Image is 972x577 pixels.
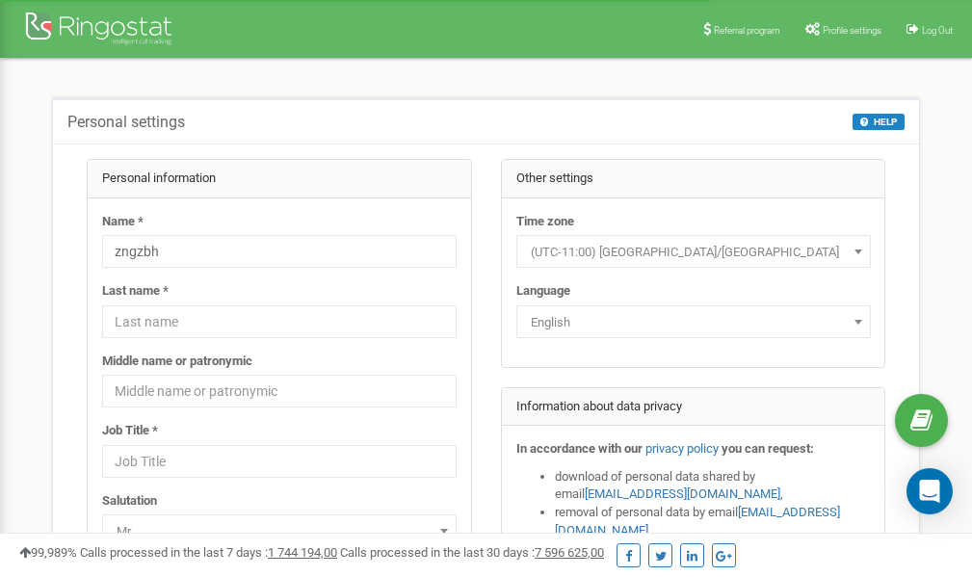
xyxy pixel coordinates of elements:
span: Referral program [714,25,780,36]
h5: Personal settings [67,114,185,131]
span: (UTC-11:00) Pacific/Midway [516,235,871,268]
strong: you can request: [722,441,814,456]
u: 1 744 194,00 [268,545,337,560]
label: Time zone [516,213,574,231]
button: HELP [853,114,905,130]
span: Mr. [102,514,457,547]
span: English [516,305,871,338]
div: Open Intercom Messenger [906,468,953,514]
span: Calls processed in the last 30 days : [340,545,604,560]
input: Last name [102,305,457,338]
span: Calls processed in the last 7 days : [80,545,337,560]
label: Salutation [102,492,157,511]
li: removal of personal data by email , [555,504,871,539]
label: Language [516,282,570,301]
li: download of personal data shared by email , [555,468,871,504]
span: Profile settings [823,25,881,36]
input: Job Title [102,445,457,478]
label: Name * [102,213,144,231]
label: Job Title * [102,422,158,440]
span: 99,989% [19,545,77,560]
div: Other settings [502,160,885,198]
span: English [523,309,864,336]
a: [EMAIL_ADDRESS][DOMAIN_NAME] [585,486,780,501]
span: Log Out [922,25,953,36]
input: Middle name or patronymic [102,375,457,407]
label: Middle name or patronymic [102,353,252,371]
input: Name [102,235,457,268]
span: Mr. [109,518,450,545]
div: Personal information [88,160,471,198]
strong: In accordance with our [516,441,643,456]
div: Information about data privacy [502,388,885,427]
a: privacy policy [645,441,719,456]
u: 7 596 625,00 [535,545,604,560]
label: Last name * [102,282,169,301]
span: (UTC-11:00) Pacific/Midway [523,239,864,266]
